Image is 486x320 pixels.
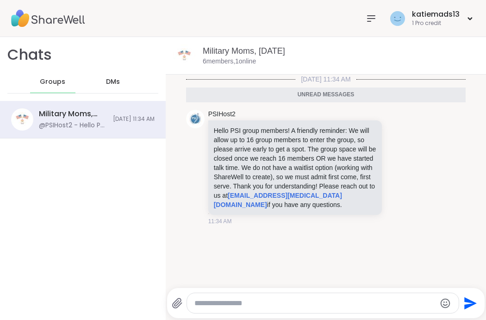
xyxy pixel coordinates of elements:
div: Unread messages [186,88,466,102]
span: [DATE] 11:34 AM [295,75,356,84]
a: [EMAIL_ADDRESS][MEDICAL_DATA][DOMAIN_NAME] [214,192,342,208]
span: DMs [106,77,120,87]
img: katiemads13 [390,11,405,26]
img: https://sharewell-space-live.sfo3.digitaloceanspaces.com/user-generated/59b41db4-90de-4206-a750-c... [186,110,205,128]
span: Groups [40,77,65,87]
div: katiemads13 [412,9,460,19]
textarea: Type your message [194,299,436,308]
span: 11:34 AM [208,217,232,226]
a: Military Moms, [DATE] [203,46,285,56]
span: [DATE] 11:34 AM [113,115,155,123]
p: Hello PSI group members! A friendly reminder: We will allow up to 16 group members to enter the g... [214,126,376,209]
p: 6 members, 1 online [203,57,256,66]
h1: Chats [7,44,52,65]
button: Emoji picker [440,298,451,309]
img: Military Moms, Oct 08 [173,44,195,67]
a: PSIHost2 [208,110,236,119]
button: Send [459,293,480,314]
div: 1 Pro credit [412,19,460,27]
div: @PSIHost2 - Hello PSI group members! A friendly reminder: We will allow up to 16 group members to... [39,121,107,130]
img: Military Moms, Oct 08 [11,108,33,131]
img: ShareWell Nav Logo [11,2,85,35]
div: Military Moms, [DATE] [39,109,107,119]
